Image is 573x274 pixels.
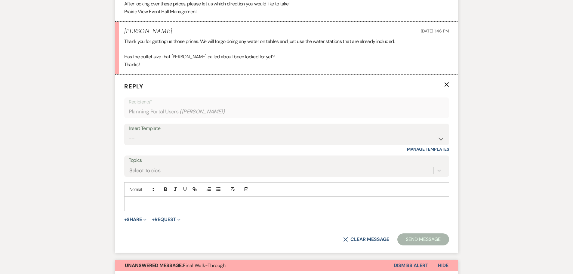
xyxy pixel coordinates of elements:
[180,108,225,116] span: ( [PERSON_NAME] )
[124,38,449,45] p: Thank you for getting us those prices. We will forgo doing any water on tables and just use the w...
[124,217,147,222] button: Share
[428,260,458,271] button: Hide
[421,28,449,34] span: [DATE] 1:46 PM
[152,217,180,222] button: Request
[124,28,172,35] h5: [PERSON_NAME]
[124,217,127,222] span: +
[438,262,448,269] span: Hide
[407,146,449,152] a: Manage Templates
[129,166,161,174] div: Select topics
[394,260,428,271] button: Dismiss Alert
[129,98,445,106] p: Recipients*
[124,61,449,69] p: Thanks!
[124,53,449,61] p: Has the outlet size that [PERSON_NAME] called about been looked for yet?
[397,233,449,245] button: Send Message
[129,106,445,118] div: Planning Portal Users
[125,262,226,269] span: Final Walk-Through
[343,237,389,242] button: Clear message
[124,82,143,90] span: Reply
[115,260,394,271] button: Unanswered Message:Final Walk-Through
[129,124,445,133] div: Insert Template
[125,262,183,269] strong: Unanswered Message:
[129,156,445,165] label: Topics
[152,217,155,222] span: +
[124,8,449,16] p: Prairie View Event Hall Management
